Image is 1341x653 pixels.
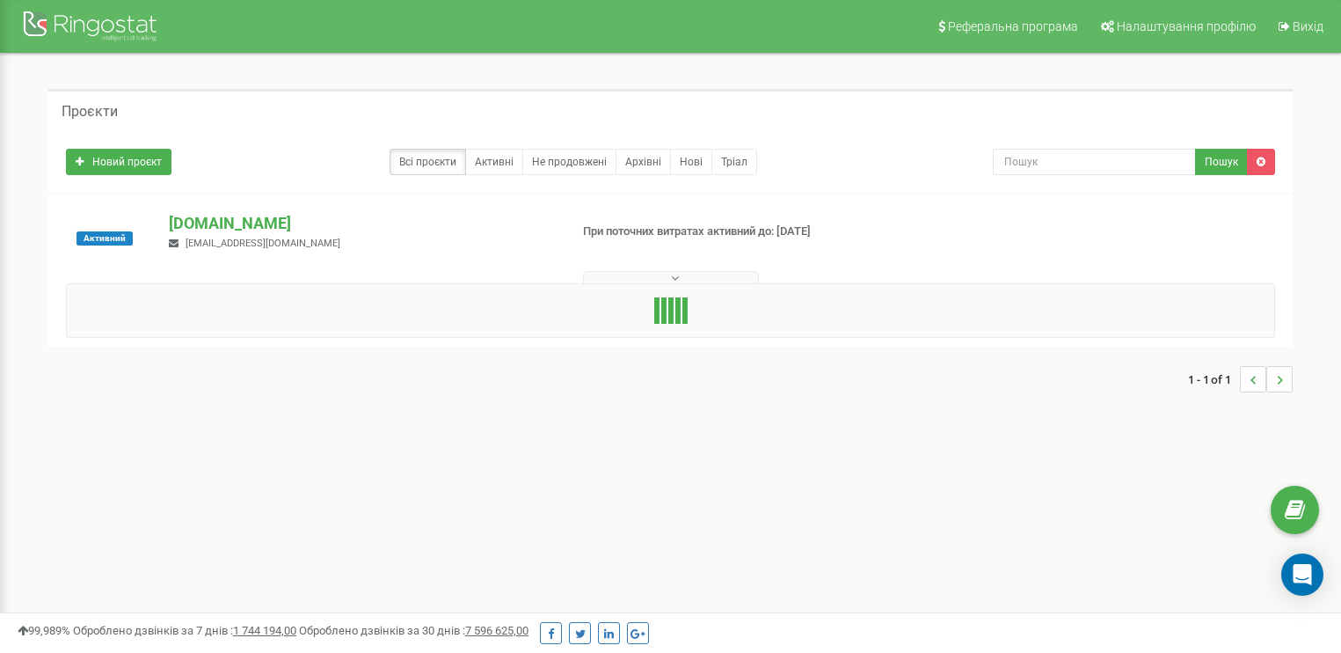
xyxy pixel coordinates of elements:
[62,104,118,120] h5: Проєкти
[1188,349,1293,410] nav: ...
[390,149,466,175] a: Всі проєкти
[1117,19,1256,33] span: Налаштування профілю
[583,224,865,240] p: При поточних витратах активний до: [DATE]
[616,149,671,175] a: Архівні
[465,149,523,175] a: Активні
[186,238,340,249] span: [EMAIL_ADDRESS][DOMAIN_NAME]
[670,149,712,175] a: Нові
[73,624,296,637] span: Оброблено дзвінків за 7 днів :
[77,231,133,246] span: Активний
[169,212,554,235] p: [DOMAIN_NAME]
[233,624,296,637] u: 1 744 194,00
[18,624,70,637] span: 99,989%
[66,149,171,175] a: Новий проєкт
[522,149,616,175] a: Не продовжені
[1195,149,1248,175] button: Пошук
[465,624,528,637] u: 7 596 625,00
[299,624,528,637] span: Оброблено дзвінків за 30 днів :
[1188,366,1240,393] span: 1 - 1 of 1
[1281,554,1323,596] div: Open Intercom Messenger
[993,149,1196,175] input: Пошук
[711,149,757,175] a: Тріал
[948,19,1078,33] span: Реферальна програма
[1293,19,1323,33] span: Вихід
